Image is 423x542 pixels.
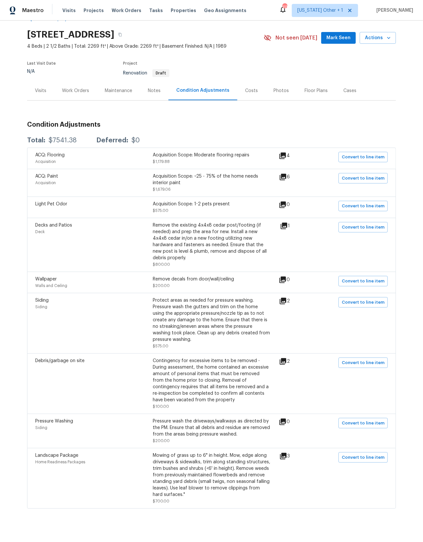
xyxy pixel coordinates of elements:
span: 4 Beds | 2 1/2 Baths | Total: 2269 ft² | Above Grade: 2269 ft² | Basement Finished: N/A | 1989 [27,43,264,50]
span: [PERSON_NAME] [374,7,413,14]
span: Convert to line item [342,202,384,210]
span: [US_STATE] Other + 1 [297,7,343,14]
span: Acquisition [35,181,56,185]
span: Home Readiness Packages [35,460,85,464]
div: Acquisition Scope: Moderate flooring repairs [153,152,270,158]
span: Acquisition [35,160,56,164]
span: ACQ: Paint [35,174,58,179]
div: Pressure wash the driveways/walkways as directed by the PM. Ensure that all debris and residue ar... [153,418,270,438]
div: N/A [27,69,56,74]
button: Copy Address [114,29,126,40]
button: Convert to line item [338,452,388,463]
span: Visits [62,7,76,14]
span: Landscape Package [35,453,78,458]
div: 4 [279,152,311,160]
span: Convert to line item [342,454,384,461]
span: Decks and Patios [35,223,72,228]
div: Mowing of grass up to 6" in height. Mow, edge along driveways & sidewalks, trim along standing st... [153,452,270,498]
div: Remove the existing 4x4x8 cedar post/footing (if needed) and prep the area for new. Install a new... [153,222,270,261]
div: 3 [279,452,311,460]
div: Work Orders [62,88,89,94]
div: Contingency for excessive items to be removed - During assessment, the home contained an excessiv... [153,358,270,403]
span: Convert to line item [342,175,384,182]
button: Convert to line item [338,276,388,286]
span: Convert to line item [342,224,384,231]
div: Condition Adjustments [176,87,229,94]
div: Protect areas as needed for pressure washing. Pressure wash the gutters and trim on the home usin... [153,297,270,343]
div: Cases [343,88,356,94]
span: $100.00 [153,405,169,408]
div: 2 [279,358,311,365]
span: $700.00 [153,499,169,503]
button: Convert to line item [338,222,388,232]
div: 1 [280,222,311,230]
span: Not seen [DATE] [275,35,317,41]
div: Notes [148,88,161,94]
div: Remove decals from door/wall/ceiling [153,276,270,282]
div: Maintenance [105,88,132,94]
span: Project [123,61,137,65]
span: Debris/garbage on site [35,359,85,363]
span: Convert to line item [342,359,384,367]
div: Costs [245,88,258,94]
span: Maestro [22,7,44,14]
span: $1,679.06 [153,187,171,191]
span: Properties [171,7,196,14]
span: Wallpaper [35,277,57,281]
div: 2 [279,297,311,305]
span: Siding [35,305,47,309]
span: $575.00 [153,209,168,213]
span: $200.00 [153,284,170,288]
span: Convert to line item [342,153,384,161]
div: Photos [274,88,289,94]
span: ACQ: Flooring [35,153,65,157]
button: Convert to line item [338,201,388,211]
div: 6 [279,173,311,181]
div: Acquisition Scope: 1-2 pets present [153,201,270,207]
button: Actions [360,32,396,44]
span: $800.00 [153,263,170,266]
span: $200.00 [153,439,170,443]
span: Siding [35,298,49,303]
div: $0 [132,137,140,144]
button: Convert to line item [338,152,388,162]
span: Renovation [123,71,169,75]
span: Tasks [149,8,163,13]
div: 0 [279,201,311,209]
span: Convert to line item [342,420,384,427]
span: Projects [84,7,104,14]
span: Walls and Ceiling [35,284,67,288]
div: Floor Plans [305,88,328,94]
span: Deck [35,230,45,234]
div: Visits [35,88,46,94]
div: 0 [279,418,311,426]
span: Actions [365,34,391,42]
button: Convert to line item [338,173,388,183]
h2: [STREET_ADDRESS] [27,31,114,38]
span: $575.00 [153,344,168,348]
button: Convert to line item [338,358,388,368]
div: Deferred: [96,137,128,144]
div: Total: [27,137,45,144]
span: Mark Seen [326,34,351,42]
div: Acquisition Scope: ~25 - 75% of the home needs interior paint [153,173,270,186]
span: Light Pet Odor [35,202,67,206]
button: Mark Seen [321,32,356,44]
div: 0 [279,276,311,284]
button: Convert to line item [338,297,388,308]
h3: Condition Adjustments [27,121,396,128]
span: $1,179.88 [153,160,170,164]
div: $7541.38 [49,137,77,144]
div: 113 [282,4,287,10]
span: Siding [35,426,47,430]
span: Geo Assignments [204,7,246,14]
span: Work Orders [112,7,141,14]
span: Last Visit Date [27,61,56,65]
button: Convert to line item [338,418,388,428]
span: Convert to line item [342,278,384,285]
span: Draft [153,71,169,75]
span: Convert to line item [342,299,384,306]
span: Pressure Washing [35,419,73,423]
